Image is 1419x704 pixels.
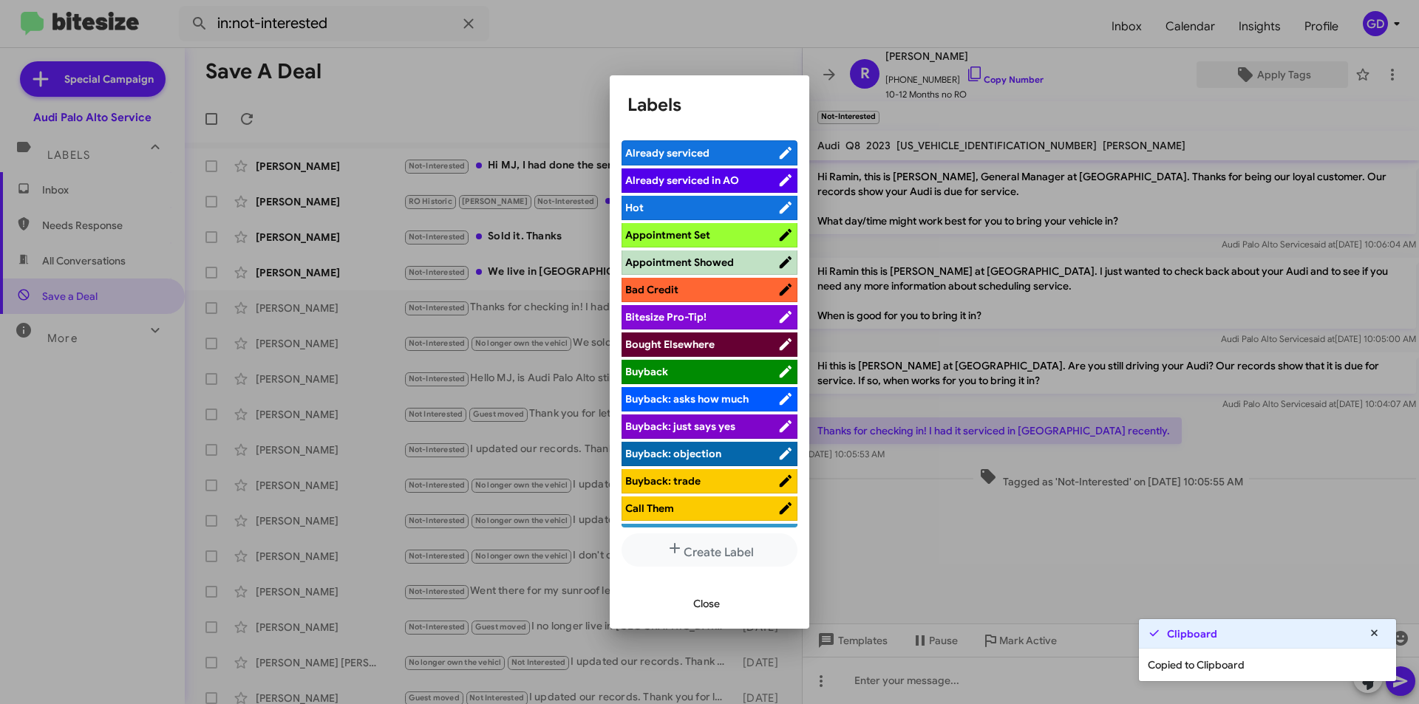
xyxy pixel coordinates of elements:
[625,474,701,488] span: Buyback: trade
[625,365,668,378] span: Buyback
[622,533,797,567] button: Create Label
[627,93,792,117] h1: Labels
[625,502,674,515] span: Call Them
[625,201,644,214] span: Hot
[625,338,715,351] span: Bought Elsewhere
[625,256,734,269] span: Appointment Showed
[625,447,721,460] span: Buyback: objection
[625,420,735,433] span: Buyback: just says yes
[693,590,720,617] span: Close
[625,310,707,324] span: Bitesize Pro-Tip!
[1139,649,1396,681] div: Copied to Clipboard
[625,174,739,187] span: Already serviced in AO
[625,146,709,160] span: Already serviced
[681,590,732,617] button: Close
[1167,626,1217,641] strong: Clipboard
[625,392,749,406] span: Buyback: asks how much
[625,228,710,242] span: Appointment Set
[625,283,678,296] span: Bad Credit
